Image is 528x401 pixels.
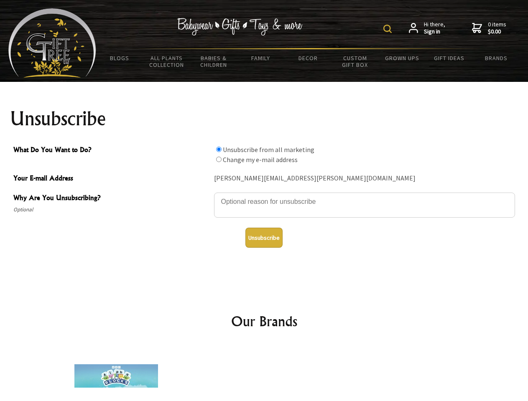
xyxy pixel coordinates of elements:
span: What Do You Want to Do? [13,145,210,157]
a: Hi there,Sign in [409,21,445,36]
h1: Unsubscribe [10,109,518,129]
a: 0 items$0.00 [472,21,506,36]
a: Custom Gift Box [332,49,379,74]
span: Your E-mail Address [13,173,210,185]
textarea: Why Are You Unsubscribing? [214,193,515,218]
a: All Plants Collection [143,49,191,74]
input: What Do You Want to Do? [216,147,222,152]
a: Gift Ideas [426,49,473,67]
img: product search [383,25,392,33]
strong: Sign in [424,28,445,36]
a: Babies & Children [190,49,237,74]
button: Unsubscribe [245,228,283,248]
strong: $0.00 [488,28,506,36]
a: Brands [473,49,520,67]
label: Unsubscribe from all marketing [223,145,314,154]
span: Why Are You Unsubscribing? [13,193,210,205]
input: What Do You Want to Do? [216,157,222,162]
label: Change my e-mail address [223,155,298,164]
a: Decor [284,49,332,67]
span: Optional [13,205,210,215]
a: Grown Ups [378,49,426,67]
img: Babyware - Gifts - Toys and more... [8,8,96,78]
span: 0 items [488,20,506,36]
a: Family [237,49,285,67]
img: Babywear - Gifts - Toys & more [177,18,303,36]
div: [PERSON_NAME][EMAIL_ADDRESS][PERSON_NAME][DOMAIN_NAME] [214,172,515,185]
a: BLOGS [96,49,143,67]
span: Hi there, [424,21,445,36]
h2: Our Brands [17,311,512,331]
